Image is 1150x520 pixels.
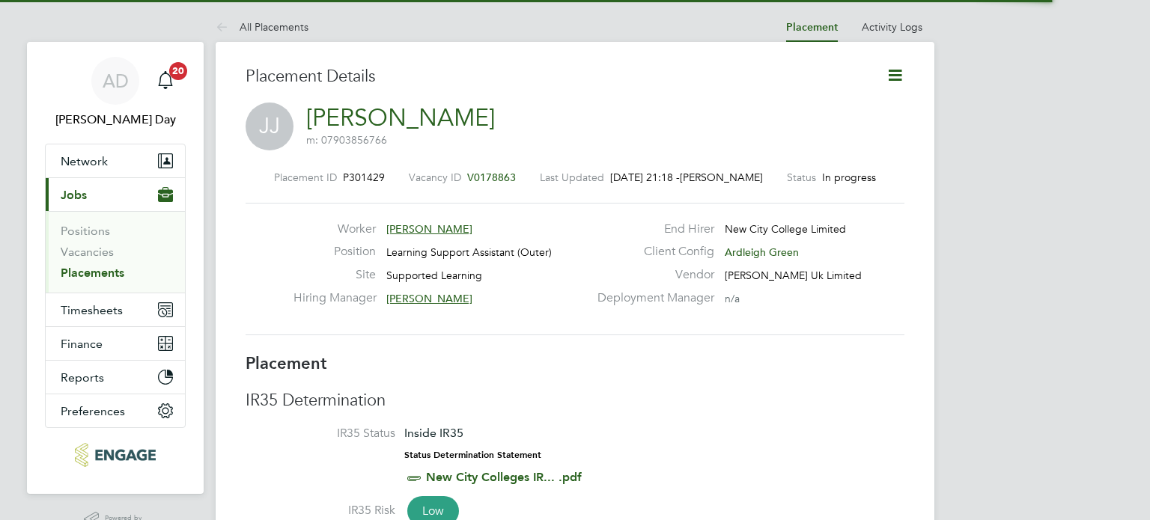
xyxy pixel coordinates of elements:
[404,426,463,440] span: Inside IR35
[588,267,714,283] label: Vendor
[246,353,327,373] b: Placement
[386,222,472,236] span: [PERSON_NAME]
[46,211,185,293] div: Jobs
[150,57,180,105] a: 20
[61,370,104,385] span: Reports
[467,171,516,184] span: V0178863
[46,361,185,394] button: Reports
[61,266,124,280] a: Placements
[103,71,129,91] span: AD
[46,178,185,211] button: Jobs
[61,154,108,168] span: Network
[786,21,838,34] a: Placement
[680,171,763,184] span: [PERSON_NAME]
[787,171,816,184] label: Status
[61,404,125,418] span: Preferences
[822,171,876,184] span: In progress
[343,171,385,184] span: P301429
[306,103,495,132] a: [PERSON_NAME]
[386,269,482,282] span: Supported Learning
[246,66,863,88] h3: Placement Details
[540,171,604,184] label: Last Updated
[409,171,461,184] label: Vacancy ID
[46,293,185,326] button: Timesheets
[426,470,582,484] a: New City Colleges IR... .pdf
[588,244,714,260] label: Client Config
[386,245,552,259] span: Learning Support Assistant (Outer)
[246,503,395,519] label: IR35 Risk
[725,269,862,282] span: [PERSON_NAME] Uk Limited
[725,222,846,236] span: New City College Limited
[46,144,185,177] button: Network
[61,245,114,259] a: Vacancies
[274,171,337,184] label: Placement ID
[61,337,103,351] span: Finance
[386,292,472,305] span: [PERSON_NAME]
[45,57,186,129] a: AD[PERSON_NAME] Day
[45,443,186,467] a: Go to home page
[404,450,541,460] strong: Status Determination Statement
[27,42,204,494] nav: Main navigation
[75,443,155,467] img: morganhunt-logo-retina.png
[61,188,87,202] span: Jobs
[725,245,799,259] span: Ardleigh Green
[588,290,714,306] label: Deployment Manager
[45,111,186,129] span: Amie Day
[216,20,308,34] a: All Placements
[61,224,110,238] a: Positions
[293,244,376,260] label: Position
[246,103,293,150] span: JJ
[293,290,376,306] label: Hiring Manager
[169,62,187,80] span: 20
[46,327,185,360] button: Finance
[610,171,680,184] span: [DATE] 21:18 -
[46,394,185,427] button: Preferences
[862,20,922,34] a: Activity Logs
[588,221,714,237] label: End Hirer
[246,390,904,412] h3: IR35 Determination
[293,267,376,283] label: Site
[725,292,740,305] span: n/a
[293,221,376,237] label: Worker
[246,426,395,441] label: IR35 Status
[61,303,123,317] span: Timesheets
[306,133,387,147] span: m: 07903856766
